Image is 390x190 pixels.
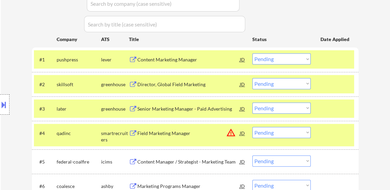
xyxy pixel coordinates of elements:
[239,127,246,139] div: JD
[101,183,129,190] div: ashby
[84,16,245,32] input: Search by title (case sensitive)
[137,183,240,190] div: Marketing Programs Manager
[137,158,240,165] div: Content Manager / Strategist - Marketing Team
[137,130,240,137] div: Field Marketing Manager
[320,36,350,43] div: Date Applied
[137,106,240,112] div: Senior Marketing Manager - Paid Advertising
[239,78,246,90] div: JD
[252,33,311,45] div: Status
[137,81,240,88] div: Director, Global Field Marketing
[129,36,246,43] div: Title
[57,183,101,190] div: coalesce
[57,36,101,43] div: Company
[226,128,236,137] button: warning_amber
[39,183,51,190] div: #6
[239,155,246,168] div: JD
[137,56,240,63] div: Content Marketing Manager
[101,36,129,43] div: ATS
[239,102,246,115] div: JD
[239,53,246,65] div: JD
